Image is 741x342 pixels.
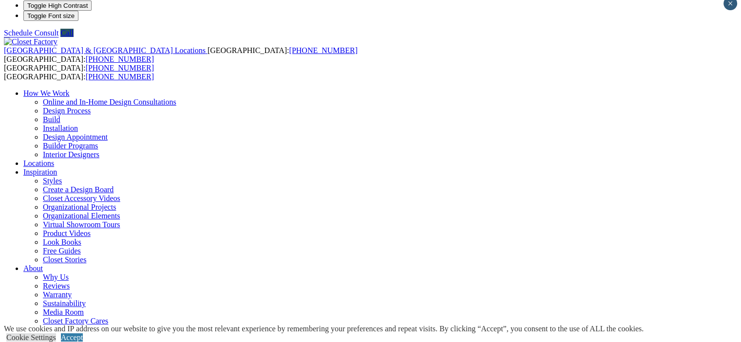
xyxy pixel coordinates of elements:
a: Sustainability [43,299,86,307]
a: Virtual Showroom Tours [43,220,120,229]
button: Toggle Font size [23,11,78,21]
a: Why Us [43,273,69,281]
span: [GEOGRAPHIC_DATA] & [GEOGRAPHIC_DATA] Locations [4,46,206,54]
a: Product Videos [43,229,91,237]
a: Locations [23,159,54,167]
a: Schedule Consult [4,29,58,37]
a: Builder Programs [43,142,98,150]
img: Closet Factory [4,37,57,46]
a: Inspiration [23,168,57,176]
span: Toggle Font size [27,12,75,19]
a: Design Appointment [43,133,108,141]
a: Closet Factory Cares [43,317,108,325]
a: About [23,264,43,272]
a: Organizational Projects [43,203,116,211]
a: Build [43,115,60,124]
a: Design Process [43,107,91,115]
span: Toggle High Contrast [27,2,88,9]
a: Accept [61,333,83,342]
a: Styles [43,177,62,185]
a: [PHONE_NUMBER] [86,55,154,63]
div: We use cookies and IP address on our website to give you the most relevant experience by remember... [4,324,644,333]
a: Closet Stories [43,255,86,264]
a: Look Books [43,238,81,246]
a: Media Room [43,308,84,316]
a: Interior Designers [43,150,99,159]
a: Cookie Settings [6,333,56,342]
a: Create a Design Board [43,185,114,194]
button: Toggle High Contrast [23,0,92,11]
a: Online and In-Home Design Consultations [43,98,176,106]
a: Reviews [43,282,70,290]
a: Installation [43,124,78,132]
a: Call [60,29,74,37]
span: [GEOGRAPHIC_DATA]: [GEOGRAPHIC_DATA]: [4,46,358,63]
a: Free Guides [43,247,81,255]
a: Warranty [43,290,72,299]
a: [PHONE_NUMBER] [86,64,154,72]
a: Organizational Elements [43,212,120,220]
a: [GEOGRAPHIC_DATA] & [GEOGRAPHIC_DATA] Locations [4,46,208,54]
a: Closet Accessory Videos [43,194,120,202]
a: [PHONE_NUMBER] [289,46,357,54]
a: How We Work [23,89,70,97]
span: [GEOGRAPHIC_DATA]: [GEOGRAPHIC_DATA]: [4,64,154,81]
a: [PHONE_NUMBER] [86,72,154,81]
